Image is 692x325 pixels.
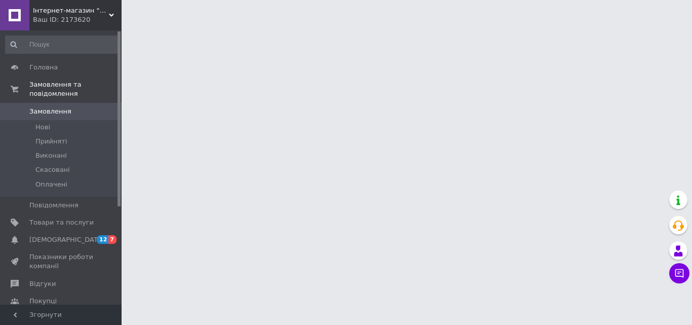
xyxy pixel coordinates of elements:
span: Оплачені [35,180,67,189]
span: Замовлення [29,107,71,116]
span: Прийняті [35,137,67,146]
span: Замовлення та повідомлення [29,80,122,98]
span: Головна [29,63,58,72]
span: Відгуки [29,279,56,288]
input: Пошук [5,35,120,54]
span: Повідомлення [29,201,79,210]
span: Покупці [29,297,57,306]
span: Товари та послуги [29,218,94,227]
button: Чат з покупцем [669,263,689,283]
div: Ваш ID: 2173620 [33,15,122,24]
span: Виконані [35,151,67,160]
span: [DEMOGRAPHIC_DATA] [29,235,104,244]
span: Скасовані [35,165,70,174]
span: 7 [108,235,117,244]
span: 12 [97,235,108,244]
span: Інтернет-магазин "Ліннея" [33,6,109,15]
span: Показники роботи компанії [29,252,94,271]
span: Нові [35,123,50,132]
